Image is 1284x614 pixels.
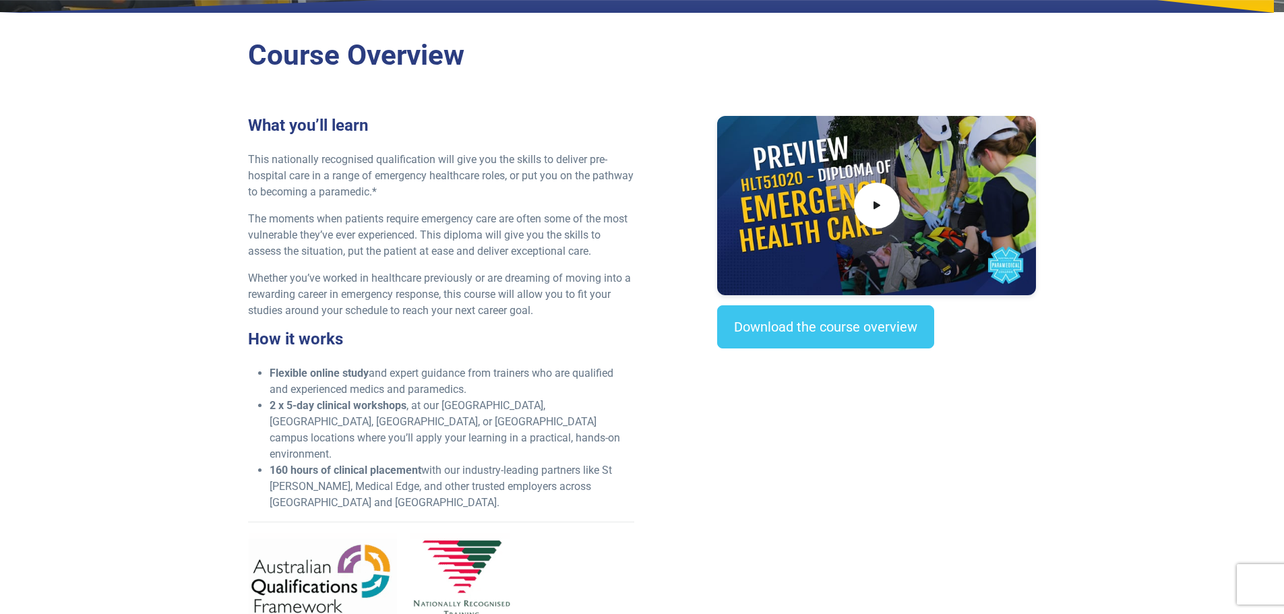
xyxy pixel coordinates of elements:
a: Download the course overview [717,305,934,348]
strong: 160 hours of clinical placement [270,464,421,477]
li: with our industry-leading partners like St [PERSON_NAME], Medical Edge, and other trusted employe... [270,462,634,511]
h3: What you’ll learn [248,116,634,135]
li: , at our [GEOGRAPHIC_DATA], [GEOGRAPHIC_DATA], [GEOGRAPHIC_DATA], or [GEOGRAPHIC_DATA] campus loc... [270,398,634,462]
p: Whether you’ve worked in healthcare previously or are dreaming of moving into a rewarding career ... [248,270,634,319]
li: and expert guidance from trainers who are qualified and experienced medics and paramedics. [270,365,634,398]
h2: Course Overview [248,38,1037,73]
iframe: EmbedSocial Universal Widget [717,375,1036,445]
strong: Flexible online study [270,367,369,379]
p: This nationally recognised qualification will give you the skills to deliver pre-hospital care in... [248,152,634,200]
h3: How it works [248,330,634,349]
p: The moments when patients require emergency care are often some of the most vulnerable they’ve ev... [248,211,634,259]
strong: 2 x 5-day clinical workshops [270,399,406,412]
